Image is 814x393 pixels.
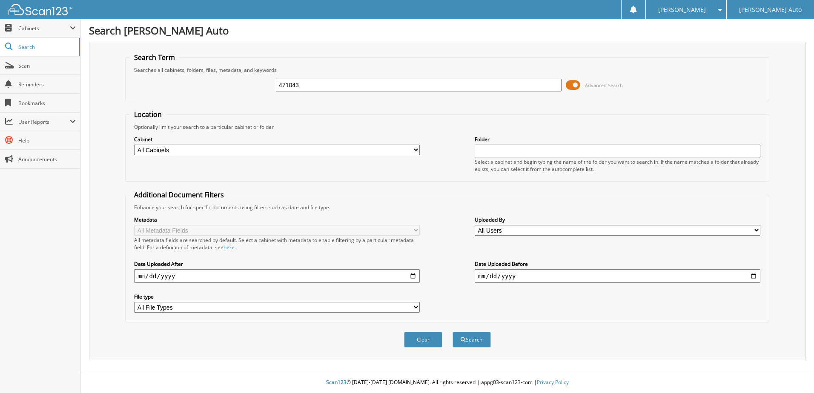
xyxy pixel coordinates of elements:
div: Optionally limit your search to a particular cabinet or folder [130,123,765,131]
label: Uploaded By [475,216,760,223]
label: Cabinet [134,136,420,143]
span: Announcements [18,156,76,163]
img: scan123-logo-white.svg [9,4,72,15]
span: Help [18,137,76,144]
span: Advanced Search [585,82,623,88]
label: Metadata [134,216,420,223]
input: end [475,269,760,283]
span: [PERSON_NAME] [658,7,706,12]
input: start [134,269,420,283]
span: User Reports [18,118,70,125]
span: Cabinets [18,25,70,32]
button: Clear [404,332,442,347]
a: here [224,244,235,251]
div: Searches all cabinets, folders, files, metadata, and keywords [130,66,765,74]
span: Reminders [18,81,76,88]
a: Privacy Policy [537,379,569,386]
legend: Location [130,110,166,119]
label: Date Uploaded After [134,260,420,268]
div: Enhance your search for specific documents using filters such as date and file type. [130,204,765,211]
span: Scan123 [326,379,347,386]
span: [PERSON_NAME] Auto [739,7,802,12]
legend: Additional Document Filters [130,190,228,199]
span: Bookmarks [18,100,76,107]
button: Search [453,332,491,347]
iframe: Chat Widget [771,352,814,393]
label: Folder [475,136,760,143]
div: © [DATE]-[DATE] [DOMAIN_NAME]. All rights reserved | appg03-scan123-com | [80,372,814,393]
label: File type [134,293,420,300]
span: Search [18,43,75,51]
legend: Search Term [130,53,179,62]
div: All metadata fields are searched by default. Select a cabinet with metadata to enable filtering b... [134,236,420,251]
span: Scan [18,62,76,69]
h1: Search [PERSON_NAME] Auto [89,23,805,37]
label: Date Uploaded Before [475,260,760,268]
div: Select a cabinet and begin typing the name of the folder you want to search in. If the name match... [475,158,760,173]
